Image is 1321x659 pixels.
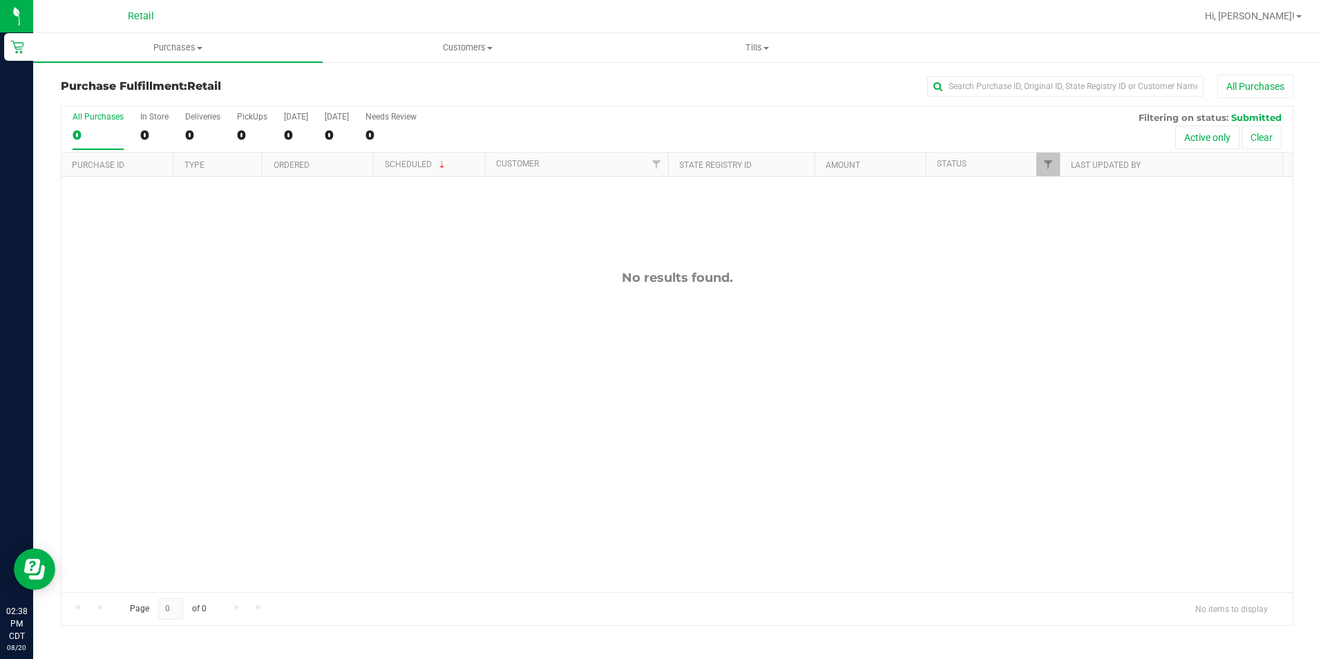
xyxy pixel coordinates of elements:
p: 02:38 PM CDT [6,605,27,642]
div: [DATE] [325,112,349,122]
div: Deliveries [185,112,220,122]
iframe: Resource center [14,548,55,590]
a: Purchases [33,33,323,62]
a: Tills [613,33,902,62]
div: 0 [365,127,417,143]
a: Type [184,160,205,170]
a: Customer [496,159,539,169]
span: Retail [128,10,154,22]
div: PickUps [237,112,267,122]
button: All Purchases [1217,75,1293,98]
a: Purchase ID [72,160,124,170]
div: In Store [140,112,169,122]
button: Active only [1175,126,1239,149]
a: Filter [1036,153,1059,176]
div: Needs Review [365,112,417,122]
div: 0 [73,127,124,143]
div: 0 [284,127,308,143]
a: Ordered [274,160,310,170]
div: 0 [185,127,220,143]
span: Hi, [PERSON_NAME]! [1205,10,1295,21]
inline-svg: Retail [10,40,24,54]
span: Submitted [1231,112,1282,123]
p: 08/20 [6,642,27,653]
h3: Purchase Fulfillment: [61,80,472,93]
span: Filtering on status: [1139,112,1228,123]
a: State Registry ID [679,160,752,170]
a: Scheduled [385,160,448,169]
div: [DATE] [284,112,308,122]
a: Filter [645,153,668,176]
span: Retail [187,79,221,93]
div: 0 [237,127,267,143]
div: No results found. [61,270,1293,285]
div: 0 [140,127,169,143]
input: Search Purchase ID, Original ID, State Registry ID or Customer Name... [927,76,1204,97]
div: All Purchases [73,112,124,122]
a: Amount [826,160,860,170]
span: Purchases [33,41,323,54]
span: Page of 0 [118,598,218,620]
button: Clear [1242,126,1282,149]
span: Tills [614,41,902,54]
a: Last Updated By [1071,160,1141,170]
a: Customers [323,33,612,62]
a: Status [937,159,967,169]
span: Customers [323,41,611,54]
span: No items to display [1184,598,1279,619]
div: 0 [325,127,349,143]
